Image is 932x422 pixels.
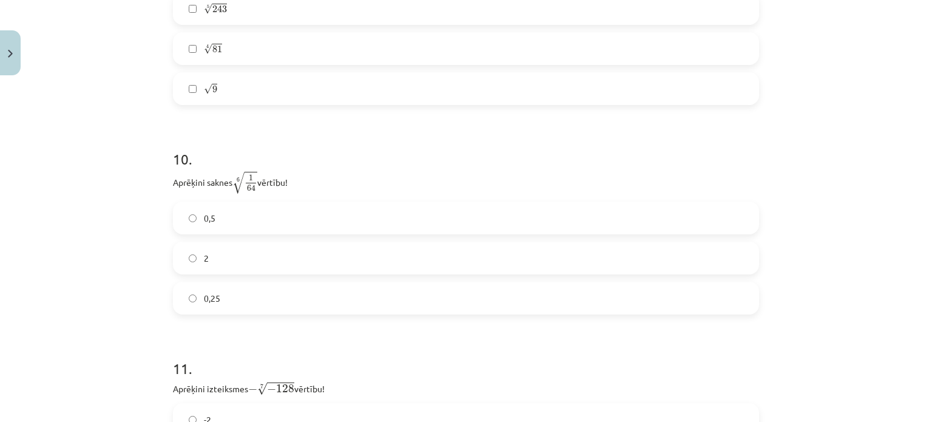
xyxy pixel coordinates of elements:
[257,383,267,395] span: √
[204,252,209,265] span: 2
[212,46,222,53] span: 81
[249,175,253,181] span: 1
[276,384,294,393] span: 128
[248,385,257,393] span: −
[232,172,245,194] span: √
[267,385,276,393] span: −
[247,185,255,191] span: 64
[212,86,217,93] span: 9
[8,50,13,58] img: icon-close-lesson-0947bae3869378f0d4975bcd49f059093ad1ed9edebbc8119c70593378902aed.svg
[173,380,759,396] p: Aprēķini izteiksmes vērtību!
[173,129,759,167] h1: 10 .
[204,84,212,94] span: √
[204,292,220,305] span: 0,25
[173,339,759,376] h1: 11 .
[189,254,197,262] input: 2
[173,171,759,194] p: Aprēķini saknes vērtību!
[204,44,212,54] span: √
[204,212,215,225] span: 0,5
[212,5,227,13] span: 243
[204,4,212,14] span: √
[189,294,197,302] input: 0,25
[189,214,197,222] input: 0,5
